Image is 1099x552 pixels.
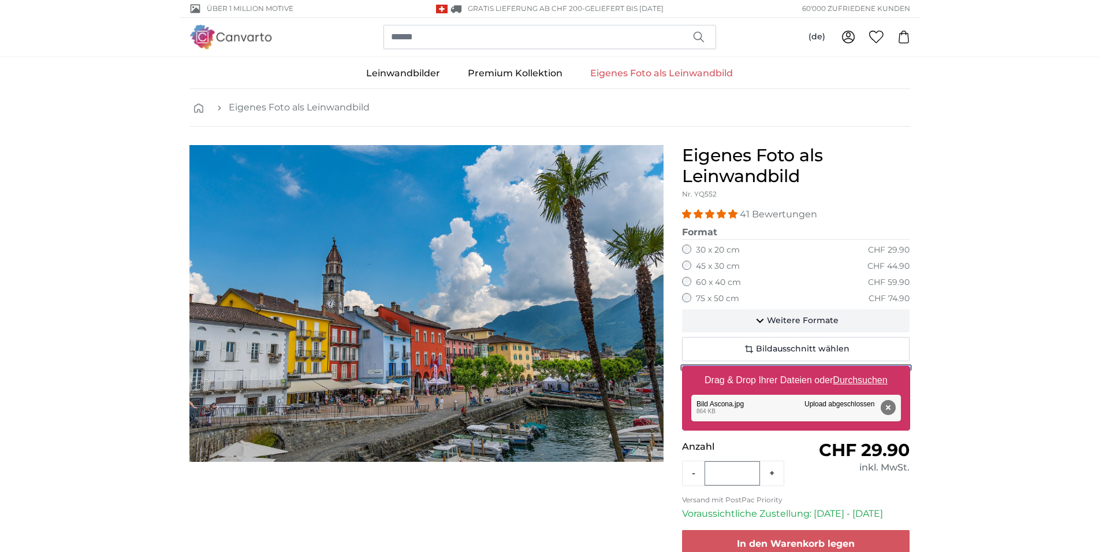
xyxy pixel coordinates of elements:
img: Canvarto [189,25,273,49]
img: Schweiz [436,5,448,13]
span: CHF 29.90 [819,439,910,461]
p: Versand mit PostPac Priority [682,495,910,505]
span: Weitere Formate [767,315,839,327]
div: CHF 29.90 [868,244,910,256]
div: CHF 59.90 [868,277,910,288]
nav: breadcrumbs [189,89,910,127]
button: Weitere Formate [682,309,910,332]
p: Anzahl [682,440,796,454]
label: Drag & Drop Ihrer Dateien oder [700,369,892,392]
span: Bildausschnitt wählen [756,343,850,355]
div: CHF 44.90 [867,261,910,272]
span: - [582,4,664,13]
a: Premium Kollektion [454,58,576,88]
label: 30 x 20 cm [696,244,740,256]
img: personalised-canvas-print [189,145,664,462]
u: Durchsuchen [833,375,887,385]
label: 75 x 50 cm [696,293,739,305]
span: Geliefert bis [DATE] [585,4,664,13]
label: 60 x 40 cm [696,277,741,288]
button: - [683,462,705,485]
span: 60'000 ZUFRIEDENE KUNDEN [802,3,910,14]
span: GRATIS Lieferung ab CHF 200 [468,4,582,13]
h1: Eigenes Foto als Leinwandbild [682,145,910,187]
a: Eigenes Foto als Leinwandbild [229,101,370,114]
div: CHF 74.90 [869,293,910,305]
button: + [760,462,784,485]
a: Leinwandbilder [352,58,454,88]
a: Eigenes Foto als Leinwandbild [576,58,747,88]
span: 41 Bewertungen [740,209,817,220]
div: inkl. MwSt. [796,461,910,475]
button: (de) [799,27,835,47]
button: Bildausschnitt wählen [682,337,910,361]
span: In den Warenkorb legen [737,538,855,549]
span: Nr. YQ552 [682,190,717,198]
p: Voraussichtliche Zustellung: [DATE] - [DATE] [682,507,910,521]
div: 1 of 1 [189,145,664,462]
span: Über 1 Million Motive [207,3,293,14]
span: 4.98 stars [682,209,740,220]
label: 45 x 30 cm [696,261,740,272]
legend: Format [682,225,910,240]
